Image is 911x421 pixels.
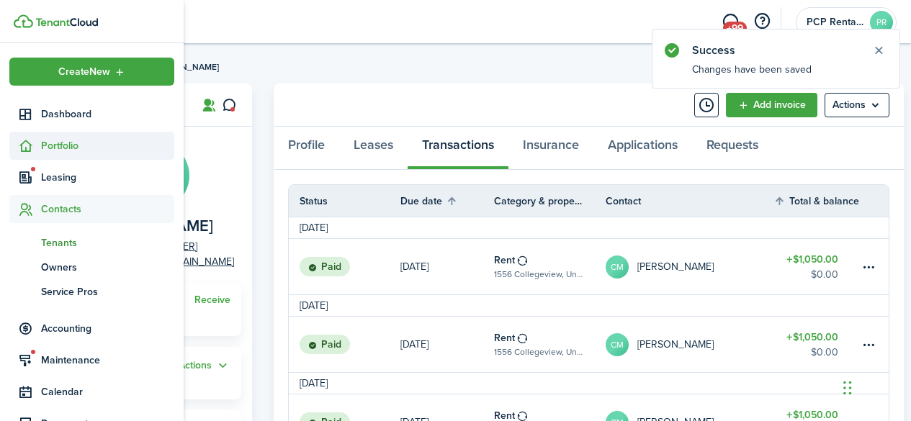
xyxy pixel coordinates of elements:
[692,42,858,59] notify-title: Success
[41,138,174,153] span: Portfolio
[400,317,494,372] a: [DATE]
[58,67,110,77] span: Create New
[179,358,230,374] button: Actions
[508,127,593,170] a: Insurance
[289,220,338,235] td: [DATE]
[843,366,852,409] div: Drag
[289,317,400,372] a: Paid
[726,93,817,117] a: Add invoice
[811,267,838,282] table-amount-description: $0.00
[9,255,174,279] a: Owners
[14,14,33,28] img: TenantCloud
[811,345,838,360] table-amount-description: $0.00
[773,317,860,372] a: $1,050.00$0.00
[494,345,584,358] table-subtitle: 1556 Collegeview, Unit A
[593,127,692,170] a: Applications
[151,60,219,73] span: [PERSON_NAME]
[289,194,400,209] th: Status
[41,321,174,336] span: Accounting
[750,9,774,34] button: Open resource center
[652,62,899,88] notify-body: Changes have been saved
[637,261,714,273] table-profile-info-text: [PERSON_NAME]
[825,93,889,117] menu-btn: Actions
[400,192,494,209] th: Sort
[400,259,428,274] p: [DATE]
[300,335,350,355] status: Paid
[786,252,838,267] table-amount-title: $1,050.00
[606,255,629,279] avatar-text: CM
[723,22,747,35] span: +99
[494,239,606,294] a: Rent1556 Collegeview, Unit A
[41,353,174,368] span: Maintenance
[194,294,230,306] a: Receive
[41,107,174,122] span: Dashboard
[274,127,339,170] a: Profile
[494,317,606,372] a: Rent1556 Collegeview, Unit A
[9,58,174,86] button: Open menu
[41,170,174,185] span: Leasing
[289,298,338,313] td: [DATE]
[494,194,606,209] th: Category & property
[41,384,174,399] span: Calendar
[494,268,584,281] table-subtitle: 1556 Collegeview, Unit A
[9,100,174,128] a: Dashboard
[289,376,338,391] td: [DATE]
[339,127,408,170] a: Leases
[606,239,773,294] a: CM[PERSON_NAME]
[692,127,773,170] a: Requests
[870,11,893,34] avatar-text: PR
[869,40,889,60] button: Close notify
[717,4,744,40] a: Messaging
[35,18,98,27] img: TenantCloud
[494,253,515,268] table-info-title: Rent
[400,239,494,294] a: [DATE]
[41,260,174,275] span: Owners
[807,17,864,27] span: PCP Rental Division
[773,192,860,209] th: Sort
[289,239,400,294] a: Paid
[606,317,773,372] a: CM[PERSON_NAME]
[300,257,350,277] status: Paid
[9,230,174,255] a: Tenants
[694,93,719,117] button: Timeline
[41,235,174,250] span: Tenants
[41,202,174,217] span: Contacts
[637,339,714,350] table-profile-info-text: [PERSON_NAME]
[179,358,230,374] button: Open menu
[839,352,911,421] iframe: Chat Widget
[494,330,515,345] table-info-title: Rent
[773,239,860,294] a: $1,050.00$0.00
[41,284,174,299] span: Service Pros
[786,330,838,345] table-amount-title: $1,050.00
[400,337,428,352] p: [DATE]
[606,333,629,356] avatar-text: CM
[825,93,889,117] button: Open menu
[606,194,773,209] th: Contact
[9,279,174,304] a: Service Pros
